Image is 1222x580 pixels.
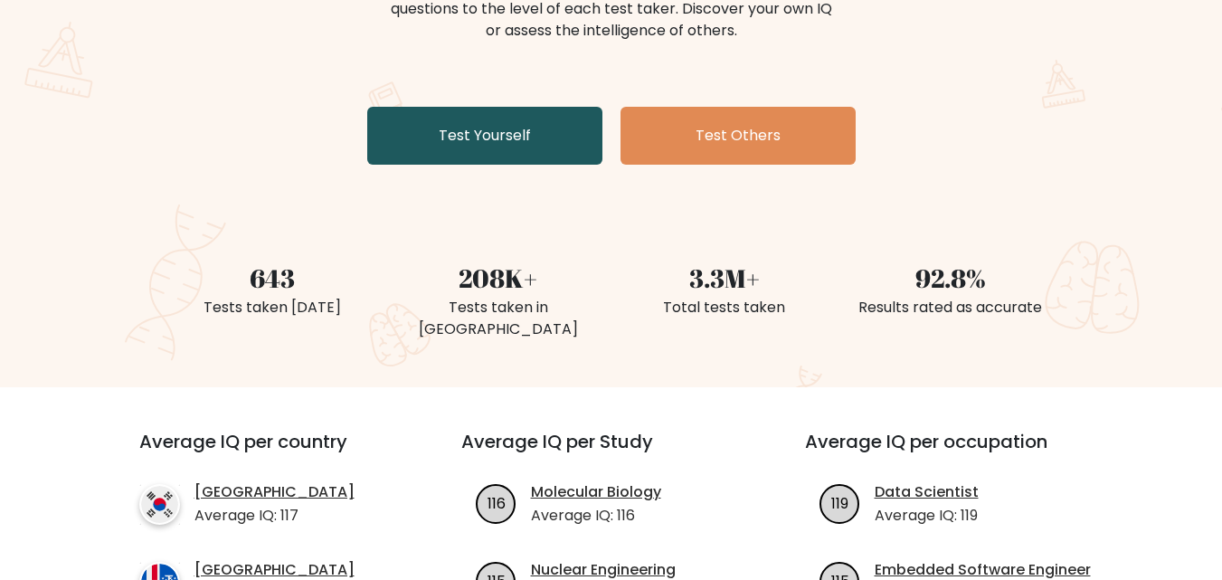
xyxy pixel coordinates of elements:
[487,492,505,513] text: 116
[848,297,1053,319] div: Results rated as accurate
[875,505,979,527] p: Average IQ: 119
[194,505,355,527] p: Average IQ: 117
[622,297,827,319] div: Total tests taken
[831,492,848,513] text: 119
[170,259,374,297] div: 643
[805,431,1105,474] h3: Average IQ per occupation
[531,505,661,527] p: Average IQ: 116
[396,297,601,340] div: Tests taken in [GEOGRAPHIC_DATA]
[622,259,827,297] div: 3.3M+
[531,481,661,503] a: Molecular Biology
[396,259,601,297] div: 208K+
[194,481,355,503] a: [GEOGRAPHIC_DATA]
[848,259,1053,297] div: 92.8%
[461,431,762,474] h3: Average IQ per Study
[367,107,602,165] a: Test Yourself
[139,484,180,525] img: country
[139,431,396,474] h3: Average IQ per country
[170,297,374,319] div: Tests taken [DATE]
[620,107,856,165] a: Test Others
[875,481,979,503] a: Data Scientist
